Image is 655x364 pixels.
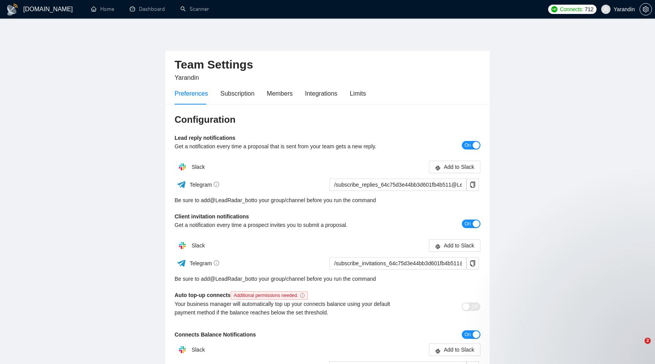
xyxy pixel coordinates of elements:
b: Lead reply notifications [175,135,235,141]
img: hpQkSZIkSZIkSZIkSZIkSZIkSZIkSZIkSZIkSZIkSZIkSZIkSZIkSZIkSZIkSZIkSZIkSZIkSZIkSZIkSZIkSZIkSZIkSZIkS... [175,342,190,357]
b: Connects Balance Notifications [175,331,256,338]
span: info-circle [214,182,219,187]
iframe: Intercom live chat [629,338,647,356]
div: Be sure to add to your group/channel before you run the command [175,196,480,204]
div: Be sure to add to your group/channel before you run the command [175,275,480,283]
div: Integrations [305,89,338,98]
span: Yarandin [175,74,199,81]
span: Telegram [190,182,219,188]
a: dashboardDashboard [130,6,165,12]
b: Client invitation notifications [175,213,249,220]
a: @LeadRadar_bot [210,275,253,283]
span: info-circle [214,260,219,266]
span: user [603,7,609,12]
span: copy [467,260,478,266]
button: copy [466,179,479,191]
div: Subscription [220,89,254,98]
div: Get a notification every time a prospect invites you to submit a proposal. [175,221,404,229]
span: Slack [192,347,205,353]
b: Auto top-up connects [175,292,311,298]
span: info-circle [300,293,305,298]
span: slack [435,348,441,354]
div: Preferences [175,89,208,98]
span: 712 [585,5,593,14]
a: @LeadRadar_bot [210,196,253,204]
img: hpQkSZIkSZIkSZIkSZIkSZIkSZIkSZIkSZIkSZIkSZIkSZIkSZIkSZIkSZIkSZIkSZIkSZIkSZIkSZIkSZIkSZIkSZIkSZIkS... [175,159,190,175]
span: Additional permissions needed. [231,291,308,300]
img: logo [6,3,19,16]
button: slackAdd to Slack [429,161,480,173]
img: ww3wtPAAAAAElFTkSuQmCC [177,180,186,189]
div: Get a notification every time a proposal that is sent from your team gets a new reply. [175,142,404,151]
span: slack [435,165,441,171]
div: Your business manager will automatically top up your connects balance using your default payment ... [175,300,404,317]
img: ww3wtPAAAAAElFTkSuQmCC [177,258,186,268]
span: On [465,330,471,339]
span: Slack [192,242,205,249]
button: setting [640,3,652,15]
span: copy [467,182,478,188]
span: Add to Slack [444,345,474,354]
h2: Team Settings [175,57,480,73]
span: Off [472,302,478,311]
span: Connects: [560,5,583,14]
span: Telegram [190,260,219,266]
span: 2 [645,338,651,344]
span: On [465,220,471,228]
span: slack [435,244,441,249]
button: slackAdd to Slack [429,239,480,252]
span: Add to Slack [444,241,474,250]
span: Slack [192,164,205,170]
h3: Configuration [175,113,480,126]
div: Limits [350,89,366,98]
button: copy [466,257,479,270]
div: Members [267,89,293,98]
a: homeHome [91,6,114,12]
span: Add to Slack [444,163,474,171]
img: upwork-logo.png [551,6,557,12]
button: slackAdd to Slack [429,343,480,356]
img: hpQkSZIkSZIkSZIkSZIkSZIkSZIkSZIkSZIkSZIkSZIkSZIkSZIkSZIkSZIkSZIkSZIkSZIkSZIkSZIkSZIkSZIkSZIkSZIkS... [175,238,190,253]
a: setting [640,6,652,12]
span: On [465,141,471,149]
a: searchScanner [180,6,209,12]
